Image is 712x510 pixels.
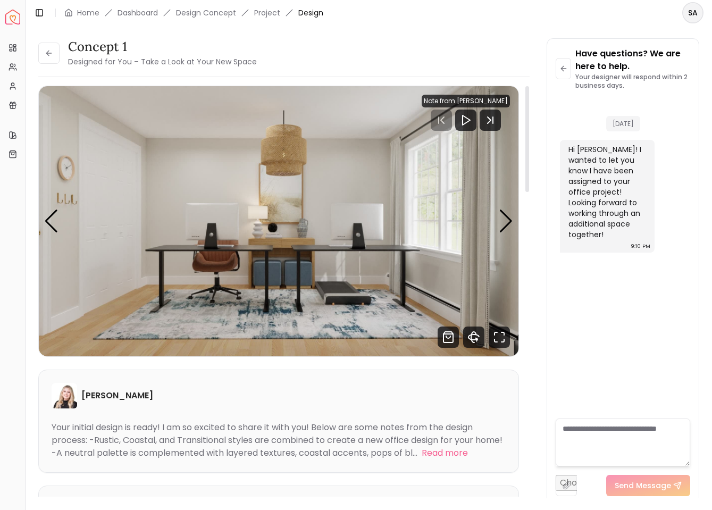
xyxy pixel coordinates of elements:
small: Designed for You – Take a Look at Your New Space [68,56,257,67]
svg: Next Track [480,110,501,131]
svg: Fullscreen [489,327,510,348]
a: Spacejoy [5,10,20,24]
li: Design Concept [176,7,236,18]
p: Have questions? We are here to help. [575,47,690,73]
img: Spacejoy Logo [5,10,20,24]
h3: Concept 1 [68,38,257,55]
div: Your initial design is ready! I am so excited to share it with you! Below are some notes from the... [52,421,502,459]
svg: Play [459,114,472,127]
a: Dashboard [118,7,158,18]
div: Carousel [39,86,518,356]
nav: breadcrumb [64,7,323,18]
button: Read more [422,447,468,459]
img: Hannah James [52,383,77,408]
span: Design [298,7,323,18]
div: Hi [PERSON_NAME]! I wanted to let you know I have been assigned to your office project! Looking f... [568,144,644,240]
div: Next slide [499,210,513,233]
div: Note from [PERSON_NAME] [422,95,510,107]
span: [DATE] [606,116,640,131]
a: Project [254,7,280,18]
p: Your designer will respond within 2 business days. [575,73,690,90]
div: Previous slide [44,210,58,233]
img: Design Render 1 [39,86,519,356]
span: SA [683,3,702,22]
div: 9:10 PM [631,241,650,252]
div: 1 / 5 [39,86,519,356]
svg: Shop Products from this design [438,327,459,348]
h6: [PERSON_NAME] [81,389,153,402]
button: SA [682,2,703,23]
a: Home [77,7,99,18]
svg: 360 View [463,327,484,348]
